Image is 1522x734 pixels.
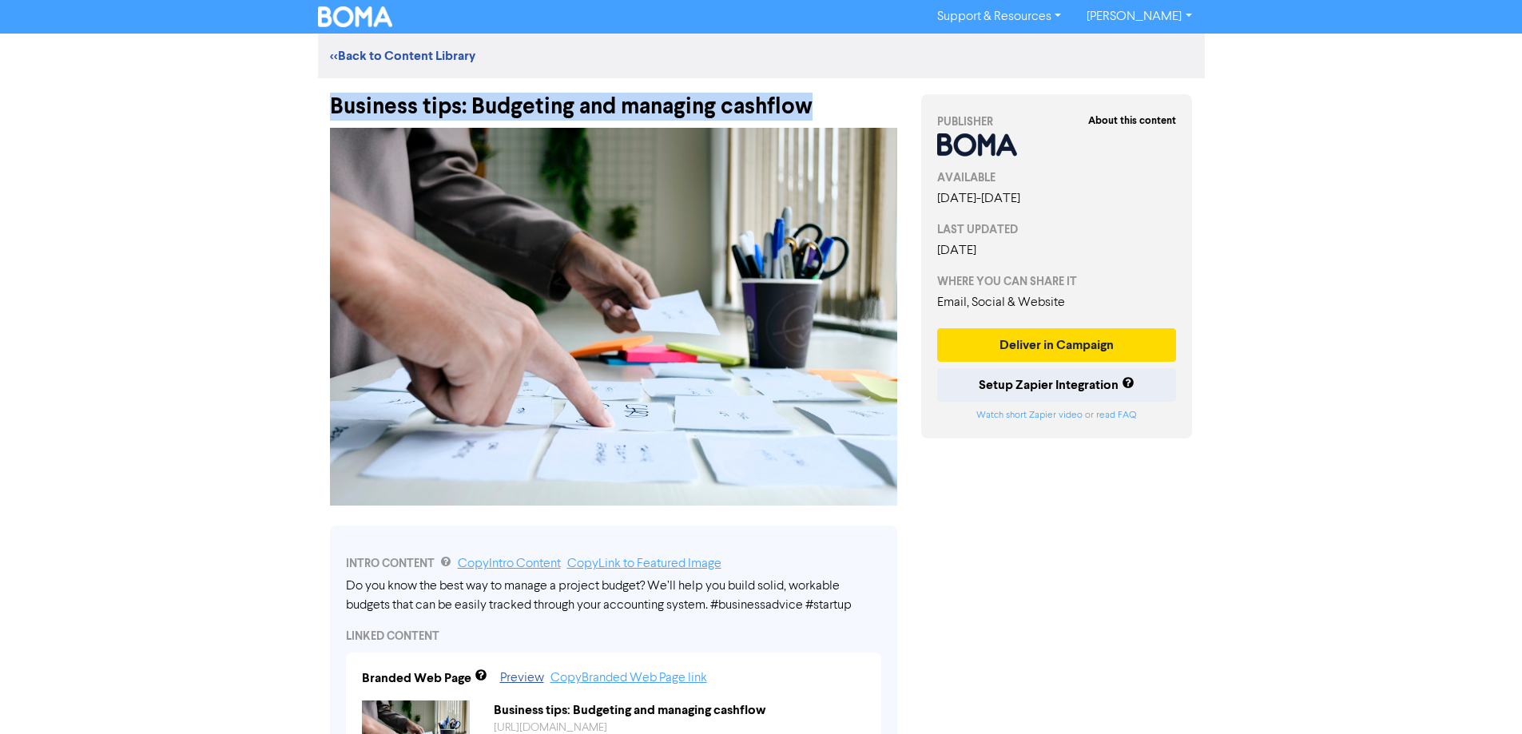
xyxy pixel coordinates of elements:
[330,48,475,64] a: <<Back to Content Library
[937,293,1177,312] div: Email, Social & Website
[550,672,707,684] a: Copy Branded Web Page link
[937,273,1177,290] div: WHERE YOU CAN SHARE IT
[1088,114,1176,127] strong: About this content
[937,408,1177,423] div: or
[494,722,607,733] a: [URL][DOMAIN_NAME]
[937,169,1177,186] div: AVAILABLE
[1096,411,1136,420] a: read FAQ
[346,554,881,573] div: INTRO CONTENT
[1074,4,1204,30] a: [PERSON_NAME]
[330,78,897,120] div: Business tips: Budgeting and managing cashflow
[482,700,877,720] div: Business tips: Budgeting and managing cashflow
[976,411,1083,420] a: Watch short Zapier video
[937,113,1177,130] div: PUBLISHER
[500,672,544,684] a: Preview
[346,628,881,645] div: LINKED CONTENT
[1321,561,1522,734] iframe: Chat Widget
[937,241,1177,260] div: [DATE]
[937,221,1177,238] div: LAST UPDATED
[458,557,561,570] a: Copy Intro Content
[318,6,393,27] img: BOMA Logo
[567,557,721,570] a: Copy Link to Featured Image
[346,577,881,615] div: Do you know the best way to manage a project budget? We’ll help you build solid, workable budgets...
[924,4,1074,30] a: Support & Resources
[937,328,1177,362] button: Deliver in Campaign
[937,189,1177,208] div: [DATE] - [DATE]
[362,669,471,688] div: Branded Web Page
[937,368,1177,402] button: Setup Zapier Integration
